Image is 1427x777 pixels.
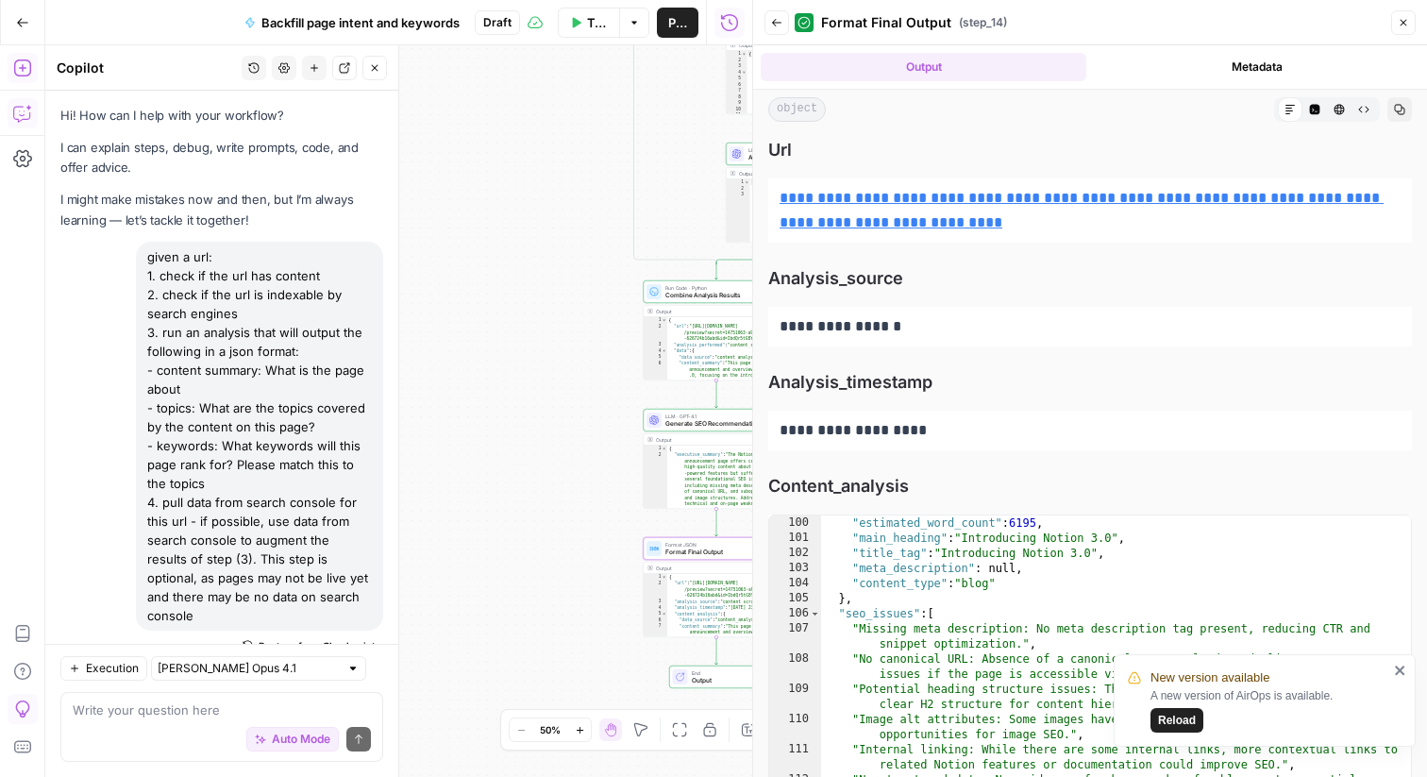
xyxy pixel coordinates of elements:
[959,14,1007,31] span: ( step_14 )
[261,13,460,32] span: Backfill page intent and keywords
[727,58,747,64] div: 2
[644,666,790,688] div: EndOutput
[644,574,667,581] div: 1
[742,70,747,76] span: Toggle code folding, rows 4 through 6
[644,361,667,447] div: 6
[727,112,747,119] div: 11
[540,722,561,737] span: 50%
[768,473,1412,499] span: Content_analysis
[727,70,747,76] div: 4
[769,651,821,682] div: 108
[644,452,667,532] div: 2
[727,88,747,94] div: 7
[715,509,718,536] g: Edge from step_13 to step_14
[662,348,667,355] span: Toggle code folding, rows 4 through 119
[692,676,756,685] span: Output
[235,634,383,657] button: Restore from Checkpoint
[727,107,747,113] div: 10
[769,515,821,531] div: 100
[233,8,471,38] button: Backfill page intent and keywords
[665,413,762,420] span: LLM · GPT-4.1
[668,13,687,32] span: Publish
[656,565,764,572] div: Output
[769,561,821,576] div: 103
[769,742,821,772] div: 111
[644,446,667,452] div: 1
[1158,712,1196,729] span: Reload
[769,621,821,651] div: 107
[644,623,667,709] div: 7
[739,170,847,177] div: Output
[665,419,762,429] span: Generate SEO Recommendations
[727,192,750,278] div: 3
[60,190,383,229] p: I might make mistakes now and then, but I’m always learning — let’s tackle it together!
[761,53,1086,81] button: Output
[1094,53,1419,81] button: Metadata
[246,727,339,752] button: Auto Mode
[715,262,718,280] g: Edge from step_7-conditional-end to step_12
[657,8,698,38] button: Publish
[768,97,826,122] span: object
[259,638,376,653] span: Restore from Checkpoint
[644,581,667,600] div: 2
[727,51,747,58] div: 1
[769,606,821,621] div: 106
[86,660,139,677] span: Execution
[727,82,747,89] div: 6
[1150,668,1269,687] span: New version available
[644,354,667,361] div: 5
[665,541,762,549] span: Format JSON
[768,137,1412,163] span: Url
[665,291,762,300] span: Combine Analysis Results
[715,637,718,665] g: Edge from step_14 to end
[739,42,847,49] div: Output
[644,317,667,324] div: 1
[587,13,609,32] span: Test Workflow
[644,409,790,509] div: LLM · GPT-4.1Generate SEO RecommendationsOutput{ "executive_summary":"The Notion 3.0 announcement...
[662,611,667,617] span: Toggle code folding, rows 5 through 120
[1150,708,1203,733] button: Reload
[769,576,821,591] div: 104
[644,280,790,380] div: Run Code · PythonCombine Analysis ResultsOutput{ "url":"[URL][DOMAIN_NAME] /preview?secret=147510...
[727,94,747,101] div: 8
[727,76,747,82] div: 5
[644,537,790,637] div: Format JSONFormat Final OutputOutput{ "url":"[URL][DOMAIN_NAME] /preview?secret=14751063-a95b-49d...
[662,574,667,581] span: Toggle code folding, rows 1 through 285
[742,51,747,58] span: Toggle code folding, rows 1 through 14
[692,669,756,677] span: End
[60,656,147,681] button: Execution
[656,308,764,315] div: Output
[644,617,667,624] div: 6
[483,14,512,31] span: Draft
[136,242,383,631] div: given a url: 1. check if the url has content 2. check if the url is indexable by search engines 3...
[158,659,339,678] input: Claude Opus 4.1
[665,548,762,557] span: Format Final Output
[644,342,667,348] div: 3
[768,265,1412,292] span: Analysis_source
[727,100,747,107] div: 9
[644,324,667,343] div: 2
[726,143,872,243] div: LLM · GPT-4.1Analyze Scraped ContentOutput{ : :
[60,138,383,177] p: I can explain steps, debug, write prompts, code, and offer advice.
[1150,687,1388,733] div: A new version of AirOps is available.
[715,380,718,408] g: Edge from step_12 to step_13
[272,731,330,748] span: Auto Mode
[644,599,667,605] div: 3
[665,284,762,292] span: Run Code · Python
[768,369,1412,396] span: Analysis_timestamp
[662,317,667,324] span: Toggle code folding, rows 1 through 122
[769,682,821,712] div: 109
[644,605,667,612] div: 4
[727,63,747,70] div: 3
[644,348,667,355] div: 4
[644,611,667,617] div: 5
[662,446,667,452] span: Toggle code folding, rows 1 through 164
[821,13,951,32] span: Format Final Output
[57,59,236,77] div: Copilot
[726,14,872,114] div: Output{ : : : : : null : : :
[727,186,750,193] div: 2
[769,531,821,546] div: 101
[1394,663,1407,678] button: close
[60,106,383,126] p: Hi! How can I help with your workflow?
[727,179,750,186] div: 1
